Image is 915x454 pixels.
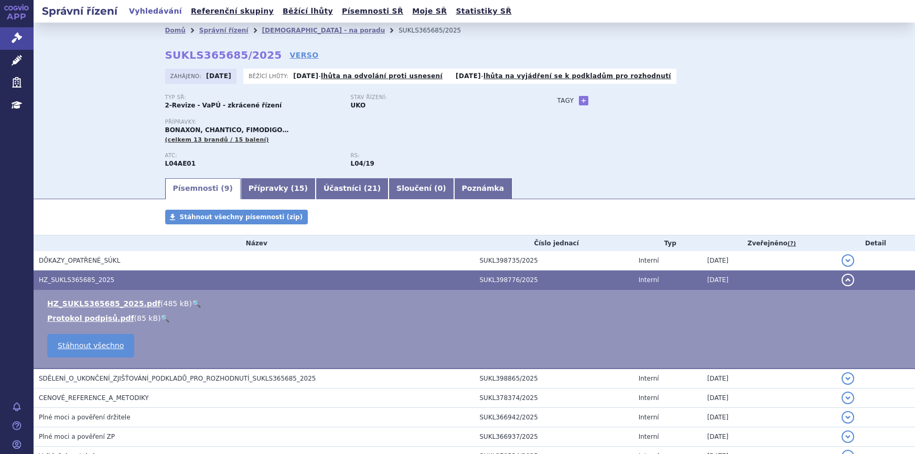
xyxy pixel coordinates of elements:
span: 9 [224,184,230,192]
span: Plné moci a pověření držitele [39,414,131,421]
span: Interní [639,257,659,264]
button: detail [842,430,854,443]
p: RS: [351,153,526,159]
span: 485 kB [164,299,189,308]
button: detail [842,372,854,385]
button: detail [842,411,854,424]
a: Statistiky SŘ [453,4,514,18]
span: (celkem 13 brandů / 15 balení) [165,136,269,143]
h3: Tagy [557,94,574,107]
p: Typ SŘ: [165,94,340,101]
a: Protokol podpisů.pdf [47,314,134,322]
a: Účastníci (21) [316,178,389,199]
a: Domů [165,27,186,34]
button: detail [842,392,854,404]
p: Stav řízení: [351,94,526,101]
p: - [293,72,443,80]
span: 0 [437,184,443,192]
span: Interní [639,414,659,421]
li: ( ) [47,298,905,309]
a: HZ_SUKLS365685_2025.pdf [47,299,160,308]
td: [DATE] [702,408,836,427]
p: Přípravky: [165,119,536,125]
td: SUKL398865/2025 [475,369,633,388]
span: CENOVÉ_REFERENCE_A_METODIKY [39,394,149,402]
a: 🔍 [192,299,201,308]
span: Interní [639,375,659,382]
h2: Správní řízení [34,4,126,18]
span: Interní [639,433,659,440]
a: Poznámka [454,178,512,199]
a: Stáhnout všechny písemnosti (zip) [165,210,308,224]
a: Referenční skupiny [188,4,277,18]
span: DŮKAZY_OPATŘENÉ_SÚKL [39,257,120,264]
strong: FINGOLIMOD [165,160,196,167]
td: SUKL366937/2025 [475,427,633,447]
a: 🔍 [160,314,169,322]
span: SDĚLENÍ_O_UKONČENÍ_ZJIŠŤOVÁNÍ_PODKLADŮ_PRO_ROZHODNUTÍ_SUKLS365685_2025 [39,375,316,382]
span: Plné moci a pověření ZP [39,433,115,440]
p: - [456,72,671,80]
td: [DATE] [702,369,836,388]
a: Sloučení (0) [389,178,454,199]
td: [DATE] [702,271,836,290]
a: [DEMOGRAPHIC_DATA] - na poradu [262,27,385,34]
span: Stáhnout všechny písemnosti (zip) [180,213,303,221]
span: 85 kB [137,314,158,322]
td: [DATE] [702,251,836,271]
span: Interní [639,394,659,402]
a: Písemnosti (9) [165,178,241,199]
span: Zahájeno: [170,72,203,80]
td: [DATE] [702,427,836,447]
abbr: (?) [788,240,796,247]
button: detail [842,254,854,267]
a: lhůta na odvolání proti usnesení [321,72,443,80]
p: ATC: [165,153,340,159]
span: 21 [367,184,377,192]
td: SUKL398735/2025 [475,251,633,271]
span: 15 [294,184,304,192]
strong: 2-Revize - VaPÚ - zkrácené řízení [165,102,282,109]
th: Číslo jednací [475,235,633,251]
td: SUKL398776/2025 [475,271,633,290]
a: VERSO [289,50,318,60]
span: Interní [639,276,659,284]
a: lhůta na vyjádření se k podkladům pro rozhodnutí [483,72,671,80]
a: Správní řízení [199,27,249,34]
strong: fingolimod [351,160,374,167]
strong: [DATE] [206,72,231,80]
span: BONAXON, CHANTICO, FIMODIGO… [165,126,289,134]
td: SUKL378374/2025 [475,388,633,408]
span: HZ_SUKLS365685_2025 [39,276,114,284]
td: [DATE] [702,388,836,408]
th: Zveřejněno [702,235,836,251]
a: + [579,96,588,105]
strong: [DATE] [293,72,318,80]
th: Název [34,235,475,251]
strong: UKO [351,102,366,109]
a: Moje SŘ [409,4,450,18]
th: Detail [836,235,915,251]
li: SUKLS365685/2025 [399,23,475,38]
a: Běžící lhůty [279,4,336,18]
strong: SUKLS365685/2025 [165,49,282,61]
span: Běžící lhůty: [249,72,290,80]
a: Stáhnout všechno [47,334,134,358]
strong: [DATE] [456,72,481,80]
a: Písemnosti SŘ [339,4,406,18]
button: detail [842,274,854,286]
a: Přípravky (15) [241,178,316,199]
a: Vyhledávání [126,4,185,18]
td: SUKL366942/2025 [475,408,633,427]
th: Typ [633,235,702,251]
li: ( ) [47,313,905,323]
